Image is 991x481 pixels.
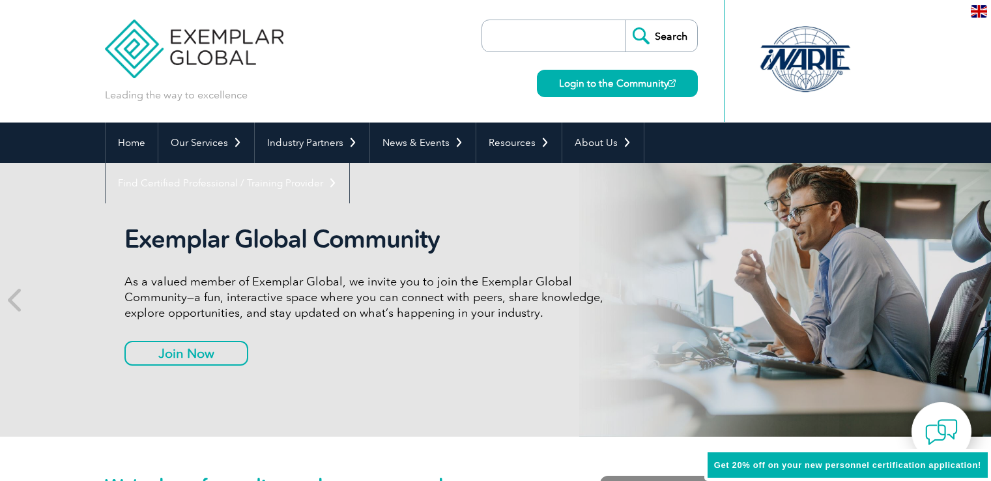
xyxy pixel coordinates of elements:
[714,460,981,470] span: Get 20% off on your new personnel certification application!
[537,70,698,97] a: Login to the Community
[625,20,697,51] input: Search
[124,274,613,321] p: As a valued member of Exemplar Global, we invite you to join the Exemplar Global Community—a fun,...
[476,123,562,163] a: Resources
[124,224,613,254] h2: Exemplar Global Community
[106,163,349,203] a: Find Certified Professional / Training Provider
[370,123,476,163] a: News & Events
[255,123,369,163] a: Industry Partners
[106,123,158,163] a: Home
[105,88,248,102] p: Leading the way to excellence
[971,5,987,18] img: en
[158,123,254,163] a: Our Services
[668,80,676,87] img: open_square.png
[562,123,644,163] a: About Us
[925,416,958,448] img: contact-chat.png
[124,341,248,366] a: Join Now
